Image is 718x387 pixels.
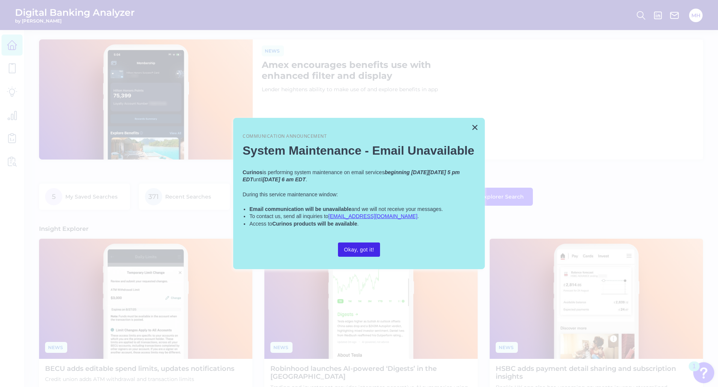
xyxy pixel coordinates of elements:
[351,206,443,212] span: and we will not receive your messages.
[306,176,307,182] span: .
[249,221,272,227] span: Access to
[249,213,328,219] span: To contact us, send all inquiries to
[338,242,380,257] button: Okay, got it!
[471,121,478,133] button: Close
[249,206,351,212] strong: Email communication will be unavailable
[243,191,475,199] p: During this service maintenance window:
[253,176,263,182] span: until
[243,169,262,175] strong: Curinos
[328,213,417,219] a: [EMAIL_ADDRESS][DOMAIN_NAME]
[272,221,357,227] strong: Curinos products will be available
[357,221,359,227] span: .
[418,213,419,219] span: .
[243,133,475,140] p: Communication Announcement
[262,169,385,175] span: is performing system maintenance on email services
[243,143,475,158] h2: System Maintenance - Email Unavailable
[263,176,306,182] em: [DATE] 6 am EDT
